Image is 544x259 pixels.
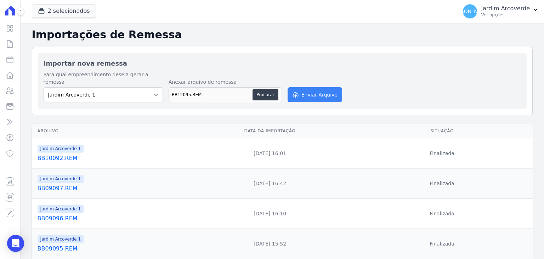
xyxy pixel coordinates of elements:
td: Finalizada [351,169,533,199]
span: [PERSON_NAME] [449,9,490,14]
td: Finalizada [351,229,533,259]
label: Para qual empreendimento deseja gerar a remessa [44,71,163,86]
p: Jardim Arcoverde [481,5,530,12]
button: Procurar [253,89,278,100]
td: [DATE] 16:10 [188,199,351,229]
th: Data da Importação [188,124,351,138]
a: BB10092.REM [38,154,186,162]
span: Jardim Arcoverde 1 [38,175,84,183]
span: Jardim Arcoverde 1 [38,235,84,243]
button: [PERSON_NAME] Jardim Arcoverde Ver opções [457,1,544,21]
td: Finalizada [351,199,533,229]
td: [DATE] 16:01 [188,138,351,169]
a: BB09097.REM [38,184,186,193]
h2: Importar nova remessa [44,59,521,68]
a: BB09096.REM [38,214,186,223]
button: Enviar Arquivo [288,87,342,102]
span: Jardim Arcoverde 1 [38,205,84,213]
th: Arquivo [32,124,188,138]
td: [DATE] 15:52 [188,229,351,259]
td: Finalizada [351,138,533,169]
h2: Importações de Remessa [32,28,533,41]
button: 2 selecionados [32,4,96,18]
label: Anexar arquivo de remessa [169,78,282,86]
th: Situação [351,124,533,138]
p: Ver opções [481,12,530,18]
a: BB09095.REM [38,244,186,253]
div: Open Intercom Messenger [7,235,24,252]
span: Jardim Arcoverde 1 [38,145,84,153]
td: [DATE] 16:42 [188,169,351,199]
